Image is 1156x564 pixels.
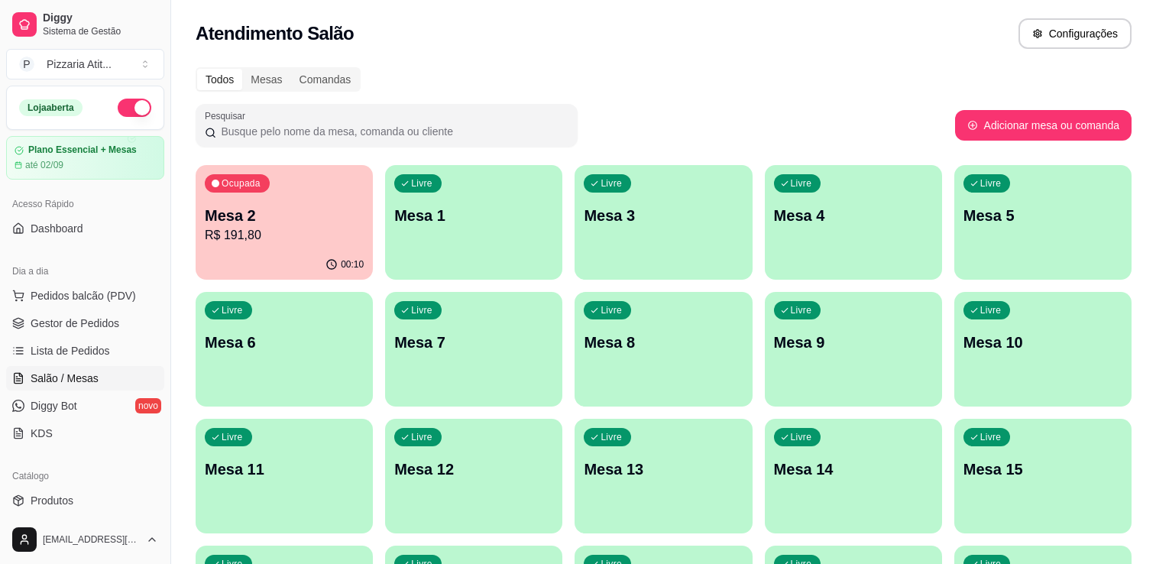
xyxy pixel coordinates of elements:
span: Sistema de Gestão [43,25,158,37]
p: Livre [222,304,243,316]
p: Livre [980,304,1002,316]
a: Dashboard [6,216,164,241]
p: Livre [601,177,622,190]
button: OcupadaMesa 2R$ 191,8000:10 [196,165,373,280]
span: Diggy Bot [31,398,77,413]
button: LivreMesa 6 [196,292,373,407]
span: Diggy [43,11,158,25]
div: Loja aberta [19,99,83,116]
p: Mesa 11 [205,459,364,480]
span: Gestor de Pedidos [31,316,119,331]
p: Livre [411,304,432,316]
div: Comandas [291,69,360,90]
p: Mesa 3 [584,205,743,226]
button: LivreMesa 8 [575,292,752,407]
button: LivreMesa 15 [954,419,1132,533]
span: [EMAIL_ADDRESS][DOMAIN_NAME] [43,533,140,546]
button: LivreMesa 9 [765,292,942,407]
button: LivreMesa 5 [954,165,1132,280]
p: Mesa 10 [963,332,1122,353]
p: Livre [791,304,812,316]
button: Select a team [6,49,164,79]
button: LivreMesa 4 [765,165,942,280]
span: Salão / Mesas [31,371,99,386]
div: Mesas [242,69,290,90]
p: Livre [601,304,622,316]
span: Lista de Pedidos [31,343,110,358]
p: Mesa 8 [584,332,743,353]
p: Mesa 15 [963,459,1122,480]
a: Lista de Pedidos [6,339,164,363]
button: Adicionar mesa ou comanda [955,110,1132,141]
button: [EMAIL_ADDRESS][DOMAIN_NAME] [6,521,164,558]
p: Mesa 7 [394,332,553,353]
p: Mesa 9 [774,332,933,353]
p: Livre [791,431,812,443]
p: Mesa 5 [963,205,1122,226]
p: Mesa 6 [205,332,364,353]
h2: Atendimento Salão [196,21,354,46]
p: Mesa 12 [394,459,553,480]
p: Livre [791,177,812,190]
p: Livre [411,177,432,190]
a: Plano Essencial + Mesasaté 02/09 [6,136,164,180]
a: DiggySistema de Gestão [6,6,164,43]
button: LivreMesa 11 [196,419,373,533]
p: Livre [980,431,1002,443]
button: LivreMesa 10 [954,292,1132,407]
div: Catálogo [6,464,164,488]
button: LivreMesa 12 [385,419,562,533]
p: Livre [222,431,243,443]
p: Livre [411,431,432,443]
a: Diggy Botnovo [6,394,164,418]
span: Dashboard [31,221,83,236]
div: Acesso Rápido [6,192,164,216]
button: Pedidos balcão (PDV) [6,284,164,308]
article: Plano Essencial + Mesas [28,144,137,156]
div: Todos [197,69,242,90]
div: Pizzaria Atit ... [47,57,112,72]
p: Mesa 14 [774,459,933,480]
label: Pesquisar [205,109,251,122]
p: Ocupada [222,177,261,190]
p: Mesa 1 [394,205,553,226]
button: LivreMesa 13 [575,419,752,533]
button: Configurações [1018,18,1132,49]
button: LivreMesa 14 [765,419,942,533]
button: LivreMesa 1 [385,165,562,280]
span: P [19,57,34,72]
div: Dia a dia [6,259,164,284]
a: Gestor de Pedidos [6,311,164,335]
a: KDS [6,421,164,446]
button: Alterar Status [118,99,151,117]
p: Mesa 4 [774,205,933,226]
p: Livre [980,177,1002,190]
p: R$ 191,80 [205,226,364,245]
p: 00:10 [341,258,364,271]
span: Produtos [31,493,73,508]
button: LivreMesa 7 [385,292,562,407]
span: Pedidos balcão (PDV) [31,288,136,303]
p: Livre [601,431,622,443]
p: Mesa 13 [584,459,743,480]
a: Produtos [6,488,164,513]
button: LivreMesa 3 [575,165,752,280]
article: até 02/09 [25,159,63,171]
p: Mesa 2 [205,205,364,226]
a: Salão / Mesas [6,366,164,391]
span: KDS [31,426,53,441]
input: Pesquisar [216,124,568,139]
